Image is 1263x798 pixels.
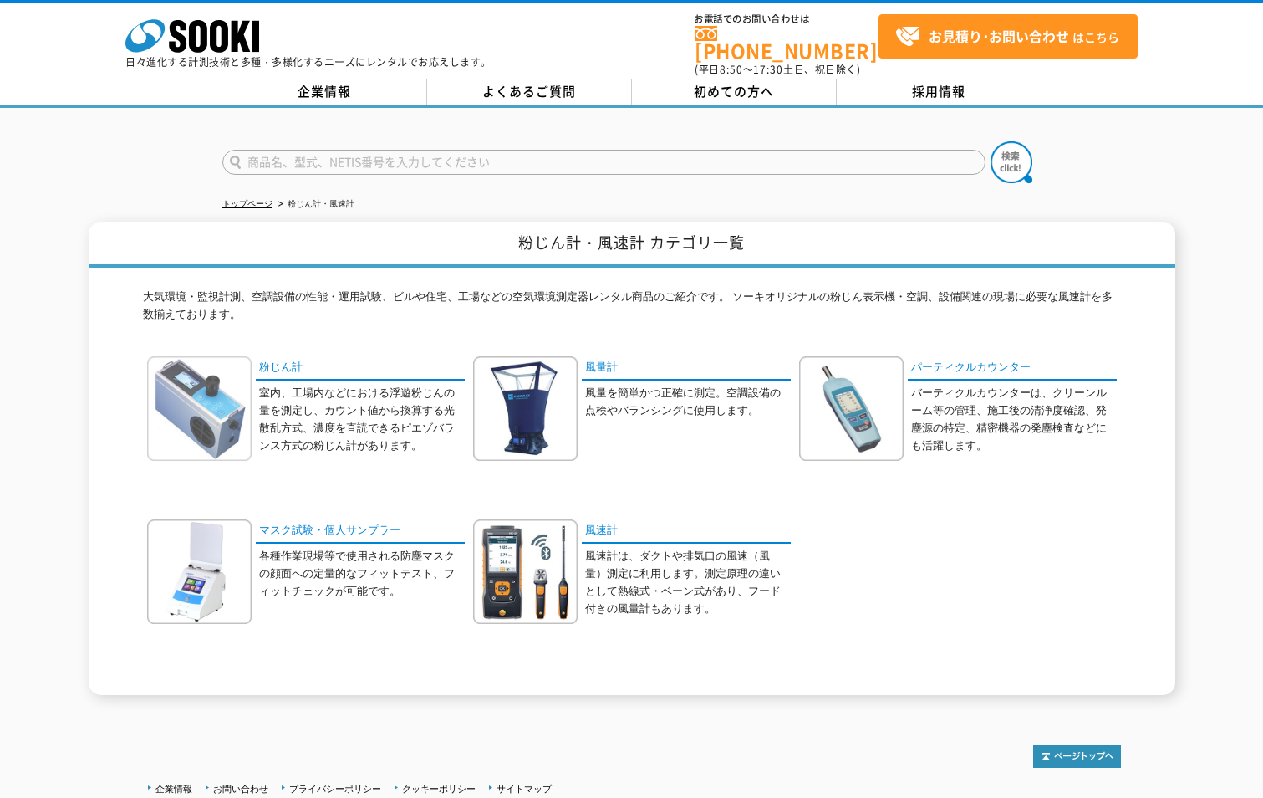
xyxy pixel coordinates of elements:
[147,519,252,624] img: マスク試験・個人サンプラー
[799,356,904,461] img: パーティクルカウンター
[402,784,476,794] a: クッキーポリシー
[582,519,791,544] a: 風速計
[143,289,1121,332] p: 大気環境・監視計測、空調設備の性能・運用試験、ビルや住宅、工場などの空気環境測定器レンタル商品のご紹介です。 ソーキオリジナルの粉じん表示機・空調、設備関連の現場に必要な風速計を多数揃えております。
[1033,745,1121,768] img: トップページへ
[256,356,465,381] a: 粉じん計
[256,519,465,544] a: マスク試験・個人サンプラー
[427,79,632,105] a: よくあるご質問
[694,82,774,100] span: 初めての方へ
[929,26,1069,46] strong: お見積り･お問い合わせ
[753,62,783,77] span: 17:30
[991,141,1032,183] img: btn_search.png
[585,385,791,420] p: 風量を簡単かつ正確に測定。空調設備の点検やバランシングに使用します。
[585,548,791,617] p: 風速計は、ダクトや排気口の風速（風量）測定に利用します。測定原理の違いとして熱線式・ベーン式があり、フード付きの風量計もあります。
[125,57,491,67] p: 日々進化する計測技術と多種・多様化するニーズにレンタルでお応えします。
[695,62,860,77] span: (平日 ～ 土日、祝日除く)
[222,79,427,105] a: 企業情報
[582,356,791,381] a: 風量計
[497,784,552,794] a: サイトマップ
[720,62,743,77] span: 8:50
[911,385,1117,454] p: バーティクルカウンターは、クリーンルーム等の管理、施工後の清浄度確認、発塵源の特定、精密機器の発塵検査などにも活躍します。
[632,79,837,105] a: 初めての方へ
[89,222,1175,268] h1: 粉じん計・風速計 カテゴリ一覧
[222,199,272,208] a: トップページ
[837,79,1041,105] a: 採用情報
[895,24,1119,49] span: はこちら
[275,196,354,213] li: 粉じん計・風速計
[473,356,578,461] img: 風量計
[222,150,985,175] input: 商品名、型式、NETIS番号を入力してください
[878,14,1138,59] a: お見積り･お問い合わせはこちら
[155,784,192,794] a: 企業情報
[259,385,465,454] p: 室内、工場内などにおける浮遊粉じんの量を測定し、カウント値から換算する光散乱方式、濃度を直読できるピエゾバランス方式の粉じん計があります。
[695,14,878,24] span: お電話でのお問い合わせは
[147,356,252,461] img: 粉じん計
[908,356,1117,381] a: パーティクルカウンター
[213,784,268,794] a: お問い合わせ
[695,26,878,60] a: [PHONE_NUMBER]
[289,784,381,794] a: プライバシーポリシー
[259,548,465,600] p: 各種作業現場等で使用される防塵マスクの顔面への定量的なフィットテスト、フィットチェックが可能です。
[473,519,578,624] img: 風速計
